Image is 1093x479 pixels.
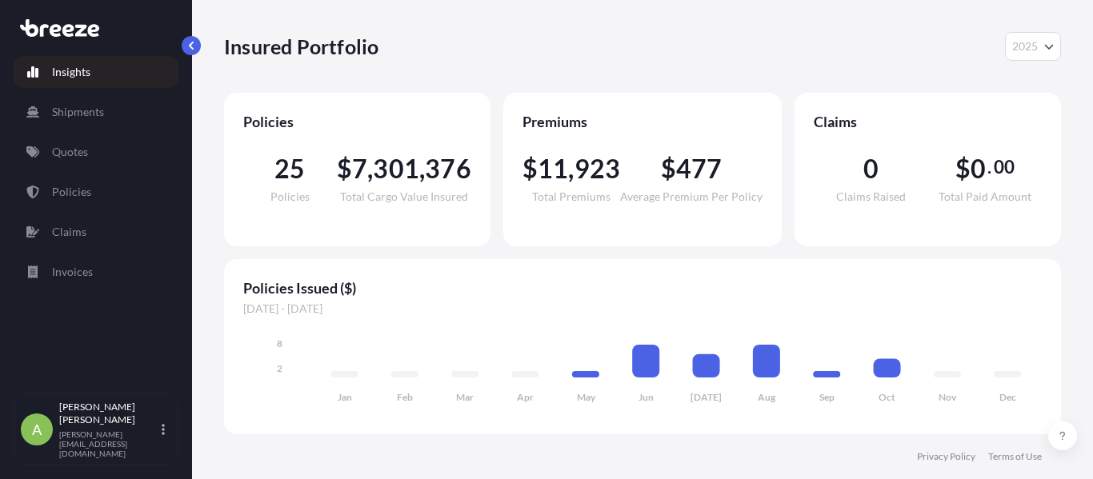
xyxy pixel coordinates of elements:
span: 7 [352,156,367,182]
tspan: Jun [639,391,654,403]
a: Invoices [14,256,178,288]
span: , [568,156,574,182]
tspan: Nov [939,391,957,403]
tspan: Sep [819,391,835,403]
span: $ [661,156,676,182]
a: Privacy Policy [917,450,975,463]
span: 923 [575,156,621,182]
span: 301 [373,156,419,182]
span: 477 [676,156,723,182]
span: Premiums [522,112,763,131]
p: Invoices [52,264,93,280]
a: Quotes [14,136,178,168]
a: Claims [14,216,178,248]
span: 2025 [1012,38,1038,54]
tspan: Apr [517,391,534,403]
span: , [419,156,425,182]
span: 376 [425,156,471,182]
a: Shipments [14,96,178,128]
span: Total Paid Amount [939,191,1031,202]
p: [PERSON_NAME][EMAIL_ADDRESS][DOMAIN_NAME] [59,429,158,458]
tspan: 2 [277,362,282,374]
span: Total Premiums [532,191,611,202]
p: Insured Portfolio [224,34,378,59]
span: [DATE] - [DATE] [243,301,1042,317]
tspan: Mar [456,391,474,403]
tspan: Oct [879,391,895,403]
p: Quotes [52,144,88,160]
p: Policies [52,184,91,200]
span: 0 [863,156,879,182]
tspan: May [577,391,596,403]
a: Policies [14,176,178,208]
span: Claims [814,112,1042,131]
span: $ [522,156,538,182]
span: A [32,421,42,437]
span: Policies Issued ($) [243,278,1042,297]
a: Insights [14,56,178,88]
span: 11 [538,156,568,182]
span: Claims Raised [836,191,906,202]
span: $ [337,156,352,182]
span: Policies [270,191,310,202]
span: 0 [971,156,986,182]
tspan: 8 [277,337,282,349]
p: Insights [52,64,90,80]
span: 00 [994,161,1015,174]
tspan: Feb [397,391,413,403]
tspan: Aug [758,391,776,403]
tspan: Dec [999,391,1016,403]
span: Total Cargo Value Insured [340,191,468,202]
p: Claims [52,224,86,240]
tspan: Jan [338,391,352,403]
span: , [367,156,373,182]
span: 25 [274,156,305,182]
p: [PERSON_NAME] [PERSON_NAME] [59,401,158,426]
p: Shipments [52,104,104,120]
tspan: [DATE] [691,391,722,403]
span: Policies [243,112,471,131]
span: Average Premium Per Policy [620,191,763,202]
button: Year Selector [1005,32,1061,61]
span: $ [955,156,971,182]
a: Terms of Use [988,450,1042,463]
span: . [987,161,991,174]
